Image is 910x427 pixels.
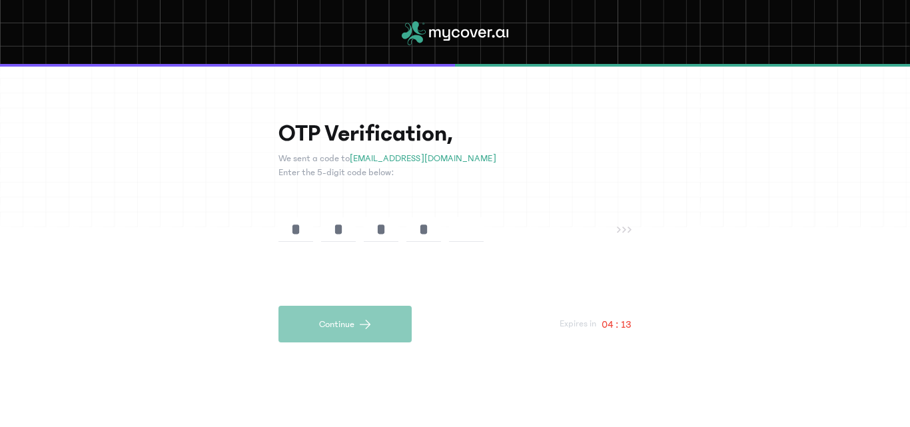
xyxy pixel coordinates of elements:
[350,153,496,164] span: [EMAIL_ADDRESS][DOMAIN_NAME]
[602,316,632,332] p: 04 : 13
[278,120,632,147] h1: OTP Verification,
[278,306,412,342] button: Continue
[560,317,596,331] p: Expires in
[278,166,632,180] p: Enter the 5-digit code below:
[278,152,632,166] p: We sent a code to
